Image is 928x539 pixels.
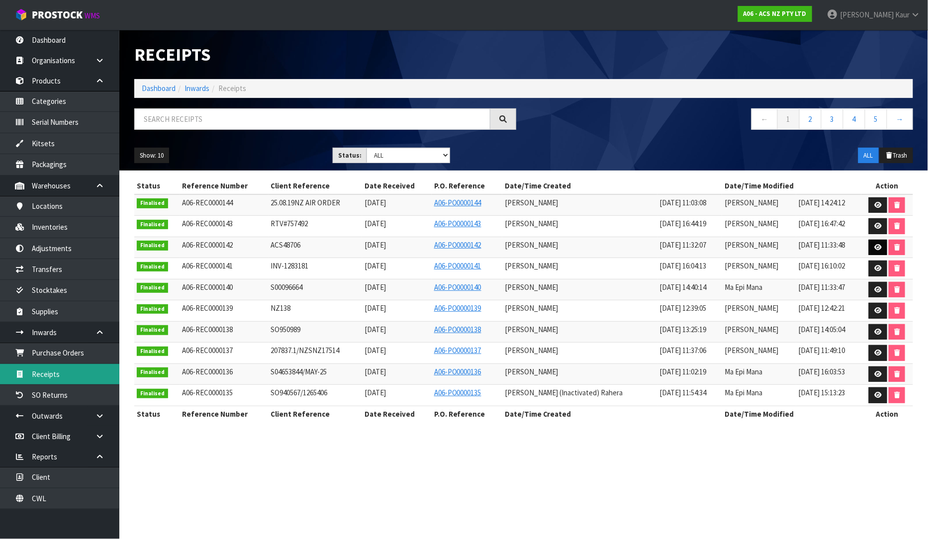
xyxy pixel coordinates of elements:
a: A06-PO0000140 [434,282,481,292]
a: A06-PO0000142 [434,240,481,250]
span: [PERSON_NAME] [505,261,558,270]
span: Ma Epi Mana [725,282,762,292]
th: Action [861,406,913,422]
span: [PERSON_NAME] [505,303,558,313]
th: Status [134,406,180,422]
th: Date Received [362,406,432,422]
span: [DATE] [365,282,386,292]
span: Finalised [137,389,168,399]
span: [DATE] 14:24:12 [799,198,845,207]
a: → [887,108,913,130]
span: [PERSON_NAME] [505,325,558,334]
span: [PERSON_NAME] [505,198,558,207]
span: A06-REC0000139 [182,303,233,313]
span: [DATE] [365,240,386,250]
span: [DATE] 16:04:13 [660,261,707,270]
a: 1 [777,108,800,130]
span: [DATE] 11:54:34 [660,388,707,397]
span: Finalised [137,262,168,272]
span: [DATE] 11:33:48 [799,240,845,250]
span: [DATE] 16:03:53 [799,367,845,376]
a: A06-PO0000143 [434,219,481,228]
span: [DATE] 11:32:07 [660,240,707,250]
span: Receipts [218,84,246,93]
span: NZ138 [271,303,291,313]
span: 25.08.19NZ AIR ORDER [271,198,341,207]
span: [PERSON_NAME] [505,346,558,355]
span: Finalised [137,283,168,293]
span: Finalised [137,304,168,314]
span: [DATE] [365,198,386,207]
span: A06-REC0000142 [182,240,233,250]
a: A06-PO0000141 [434,261,481,270]
span: Finalised [137,367,168,377]
h1: Receipts [134,45,516,64]
span: S04653844/MAY-25 [271,367,327,376]
span: [PERSON_NAME] [505,282,558,292]
a: A06-PO0000139 [434,303,481,313]
span: [DATE] 11:37:06 [660,346,707,355]
strong: Status: [338,151,362,160]
a: 5 [865,108,887,130]
a: A06-PO0000135 [434,388,481,397]
th: Client Reference [269,178,363,194]
nav: Page navigation [531,108,913,133]
span: SO940567/1265406 [271,388,328,397]
span: Finalised [137,241,168,251]
span: ACS48706 [271,240,301,250]
span: S00096664 [271,282,303,292]
span: A06-REC0000136 [182,367,233,376]
th: P.O. Reference [432,178,502,194]
a: A06-PO0000144 [434,198,481,207]
span: [PERSON_NAME] [840,10,894,19]
span: SO950989 [271,325,301,334]
span: [DATE] [365,219,386,228]
span: ProStock [32,8,83,21]
th: Status [134,178,180,194]
span: Finalised [137,347,168,357]
span: A06-REC0000144 [182,198,233,207]
th: Date/Time Created [502,406,723,422]
a: 2 [799,108,822,130]
span: A06-REC0000137 [182,346,233,355]
span: [DATE] 12:39:05 [660,303,707,313]
span: [DATE] [365,388,386,397]
span: [PERSON_NAME] [725,303,778,313]
span: [DATE] 11:33:47 [799,282,845,292]
th: Date/Time Modified [722,178,861,194]
a: ← [751,108,778,130]
a: 4 [843,108,865,130]
span: A06-REC0000135 [182,388,233,397]
input: Search receipts [134,108,490,130]
span: Finalised [137,220,168,230]
a: A06 - ACS NZ PTY LTD [738,6,812,22]
span: [DATE] 16:44:19 [660,219,707,228]
button: Show: 10 [134,148,169,164]
span: Ma Epi Mana [725,367,762,376]
span: [PERSON_NAME] (Inactivated) Rahera [505,388,623,397]
a: 3 [821,108,843,130]
button: ALL [858,148,879,164]
a: Inwards [185,84,209,93]
span: [DATE] [365,367,386,376]
strong: A06 - ACS NZ PTY LTD [743,9,807,18]
th: Date/Time Modified [722,406,861,422]
a: A06-PO0000136 [434,367,481,376]
span: Kaur [895,10,910,19]
span: A06-REC0000140 [182,282,233,292]
span: [DATE] [365,346,386,355]
th: Reference Number [180,178,269,194]
span: [PERSON_NAME] [725,198,778,207]
span: [DATE] 15:13:23 [799,388,845,397]
span: [DATE] [365,325,386,334]
th: P.O. Reference [432,406,502,422]
small: WMS [85,11,100,20]
span: Finalised [137,325,168,335]
span: Finalised [137,198,168,208]
span: [PERSON_NAME] [725,240,778,250]
th: Date/Time Created [502,178,723,194]
span: [DATE] 16:47:42 [799,219,845,228]
span: [DATE] 16:10:02 [799,261,845,270]
span: [DATE] 13:25:19 [660,325,707,334]
span: [DATE] [365,303,386,313]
